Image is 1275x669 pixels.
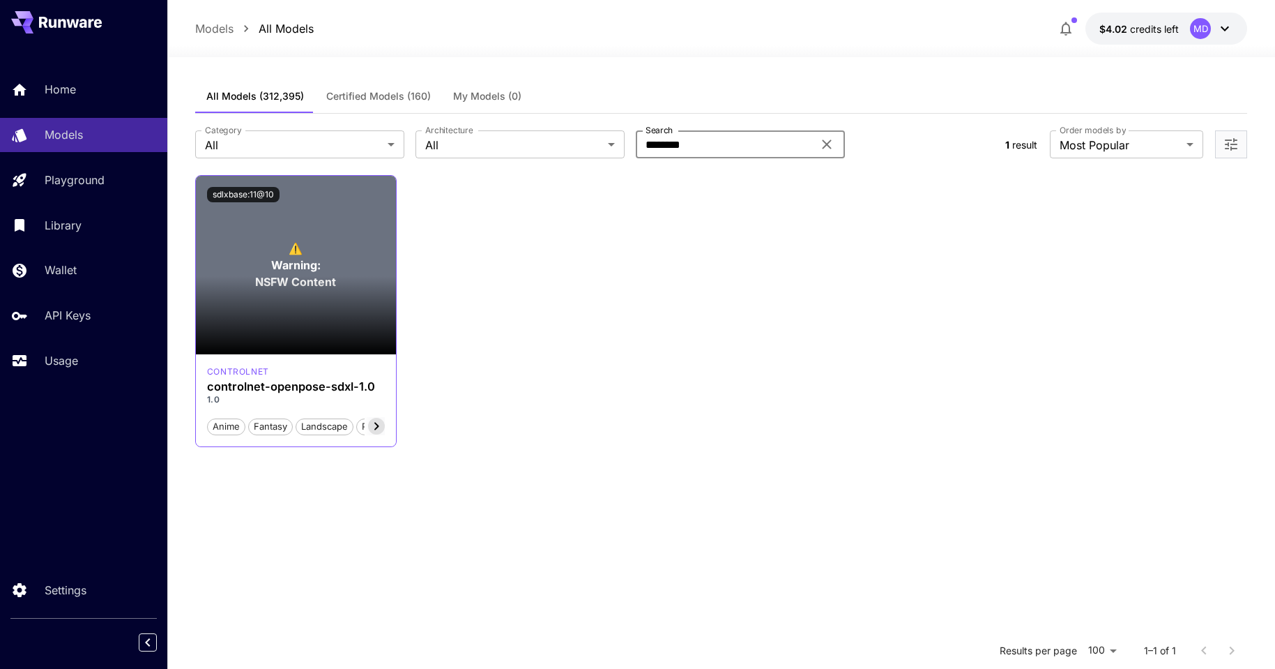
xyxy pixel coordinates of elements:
button: Landscape [296,417,353,435]
p: Library [45,217,82,234]
p: API Keys [45,307,91,324]
button: $4.02174MD [1085,13,1247,45]
span: Photographic [357,420,424,434]
p: Usage [45,352,78,369]
p: Playground [45,172,105,188]
div: 100 [1083,640,1122,661]
span: Anime [208,420,245,434]
button: Photographic [356,417,425,435]
span: ⚠️ [289,240,303,257]
div: To view NSFW models, adjust the filter settings and toggle the option on. [196,176,396,354]
p: controlnet [207,366,269,378]
button: Open more filters [1223,136,1239,153]
nav: breadcrumb [195,20,314,37]
button: Fantasy [248,417,293,435]
a: Models [195,20,234,37]
span: Certified Models (160) [326,90,431,103]
label: Search [646,124,673,136]
span: Fantasy [249,420,292,434]
p: Wallet [45,262,77,278]
span: Warning: [271,257,321,273]
p: Models [45,126,83,143]
p: Results per page [1000,644,1077,658]
button: Collapse sidebar [139,633,157,652]
span: Most Popular [1060,137,1181,153]
p: 1.0 [207,393,385,406]
span: 1 [1005,139,1009,151]
span: All [205,137,382,153]
span: All [425,137,602,153]
p: Home [45,81,76,98]
iframe: Chat Widget [1205,602,1275,669]
button: Anime [207,417,245,435]
h3: controlnet-openpose-sdxl-1.0 [207,380,385,393]
button: sdlxbase:11@10 [207,187,280,202]
div: MD [1190,18,1211,39]
span: $4.02 [1099,23,1130,35]
p: 1–1 of 1 [1144,644,1176,658]
div: $4.02174 [1099,22,1179,36]
label: Architecture [425,124,473,136]
a: All Models [259,20,314,37]
span: result [1012,139,1037,151]
label: Order models by [1060,124,1126,136]
div: Collapse sidebar [149,630,167,655]
span: NSFW Content [255,273,336,290]
span: Landscape [296,420,353,434]
label: Category [205,124,242,136]
span: All Models (312,395) [206,90,304,103]
span: credits left [1130,23,1179,35]
div: SDXL 1.0 [207,366,269,378]
p: Settings [45,582,86,599]
span: My Models (0) [453,90,521,103]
